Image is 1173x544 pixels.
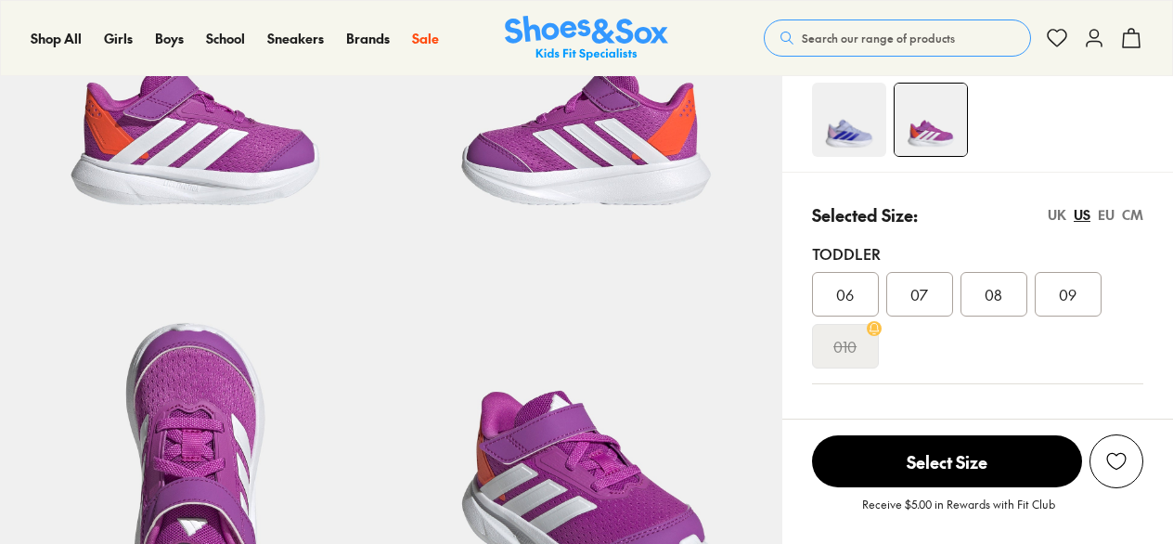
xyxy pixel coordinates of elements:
img: 4-545935_1 [895,84,967,156]
a: Boys [155,29,184,48]
span: Select Size [812,435,1082,487]
span: Brands [346,29,390,47]
span: Girls [104,29,133,47]
img: SNS_Logo_Responsive.svg [505,16,668,61]
span: Shop All [31,29,82,47]
div: Unsure on sizing? We have a range of resources to help [812,414,1143,453]
a: School [206,29,245,48]
a: Brands [346,29,390,48]
s: 010 [833,335,857,357]
span: 09 [1059,283,1076,305]
span: 06 [836,283,854,305]
a: Shop All [31,29,82,48]
span: 08 [985,283,1002,305]
span: Sale [412,29,439,47]
a: Girls [104,29,133,48]
div: CM [1122,205,1143,225]
p: Selected Size: [812,202,918,227]
div: US [1074,205,1090,225]
div: UK [1048,205,1066,225]
button: Add to Wishlist [1089,434,1143,488]
div: EU [1098,205,1115,225]
p: Receive $5.00 in Rewards with Fit Club [862,496,1055,529]
span: School [206,29,245,47]
button: Select Size [812,434,1082,488]
span: Search our range of products [802,30,955,46]
div: Toddler [812,242,1143,265]
span: Sneakers [267,29,324,47]
span: 07 [910,283,928,305]
button: Search our range of products [764,19,1031,57]
img: 4-524410_1 [812,83,886,157]
a: Sneakers [267,29,324,48]
a: Shoes & Sox [505,16,668,61]
span: Boys [155,29,184,47]
a: Sale [412,29,439,48]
